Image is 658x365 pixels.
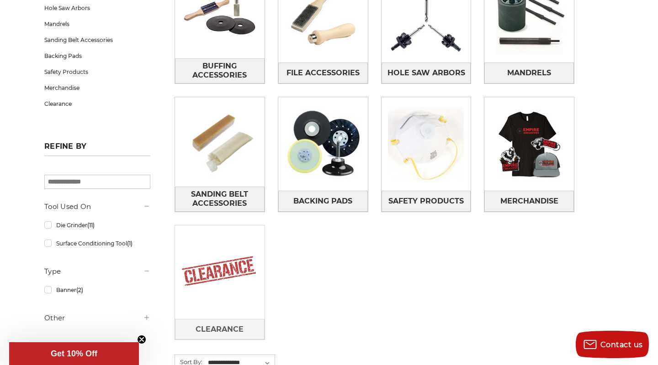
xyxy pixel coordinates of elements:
[175,187,264,211] span: Sanding Belt Accessories
[51,349,97,358] span: Get 10% Off
[44,32,150,48] a: Sanding Belt Accessories
[44,266,150,277] h5: Type
[175,97,265,187] img: Sanding Belt Accessories
[44,201,150,212] h5: Tool Used On
[127,240,133,247] span: (1)
[76,287,83,293] span: (2)
[387,65,465,81] span: Hole Saw Arbors
[576,331,649,358] button: Contact us
[175,58,264,83] span: Buffing Accessories
[9,342,139,365] div: Get 10% OffClose teaser
[44,217,150,233] a: Die Grinder
[44,16,150,32] a: Mandrels
[175,319,265,339] a: Clearance
[196,322,244,337] span: Clearance
[44,235,150,251] a: Surface Conditioning Tool
[87,222,95,229] span: (11)
[500,193,558,209] span: Merchandise
[507,65,551,81] span: Mandrels
[600,340,643,349] span: Contact us
[44,48,150,64] a: Backing Pads
[44,80,150,96] a: Merchandise
[388,193,464,209] span: Safety Products
[484,99,574,189] img: Merchandise
[175,58,265,83] a: Buffing Accessories
[382,63,471,83] a: Hole Saw Arbors
[287,65,360,81] span: File Accessories
[137,335,146,344] button: Close teaser
[278,191,368,211] a: Backing Pads
[484,191,574,211] a: Merchandise
[44,64,150,80] a: Safety Products
[44,313,150,323] h5: Other
[44,96,150,112] a: Clearance
[278,63,368,83] a: File Accessories
[44,282,150,298] a: Banner
[293,193,352,209] span: Backing Pads
[382,191,471,211] a: Safety Products
[278,99,368,189] img: Backing Pads
[484,63,574,83] a: Mandrels
[175,227,265,317] img: Clearance
[44,142,150,156] h5: Refine by
[175,187,265,212] a: Sanding Belt Accessories
[382,99,471,189] img: Safety Products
